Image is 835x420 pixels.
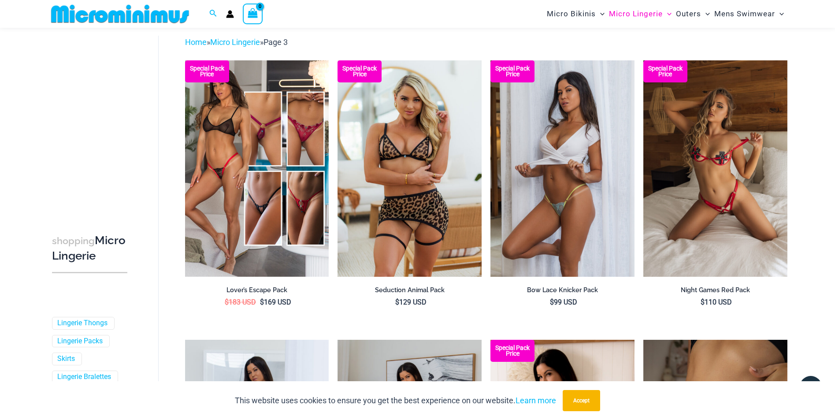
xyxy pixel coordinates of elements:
a: Lingerie Packs [57,337,103,346]
img: Seduction Animal 1034 Bra 6034 Thong 5019 Skirt 02 [338,60,482,276]
span: Menu Toggle [775,3,784,25]
a: Micro BikinisMenu ToggleMenu Toggle [545,3,607,25]
a: Lingerie Bralettes [57,373,111,382]
a: OutersMenu ToggleMenu Toggle [674,3,712,25]
bdi: 110 USD [701,298,732,306]
h2: Night Games Red Pack [643,286,787,294]
b: Special Pack Price [643,66,687,77]
b: Special Pack Price [185,66,229,77]
button: Accept [563,390,600,411]
a: Mens SwimwearMenu ToggleMenu Toggle [712,3,786,25]
a: Lingerie Thongs [57,319,108,328]
p: This website uses cookies to ensure you get the best experience on our website. [235,394,556,407]
b: Special Pack Price [338,66,382,77]
img: Lovers Escape Pack [185,60,329,276]
span: Outers [676,3,701,25]
a: Lovers Escape Pack Zoe Deep Red 689 Micro Thong 04Zoe Deep Red 689 Micro Thong 04 [185,60,329,276]
a: View Shopping Cart, empty [243,4,263,24]
a: Account icon link [226,10,234,18]
nav: Site Navigation [543,1,788,26]
a: Micro Lingerie [210,37,260,47]
bdi: 169 USD [260,298,291,306]
img: MM SHOP LOGO FLAT [48,4,193,24]
span: Menu Toggle [663,3,672,25]
span: Micro Bikinis [547,3,596,25]
a: Night Games Red Pack [643,286,787,297]
span: Page 3 [263,37,288,47]
a: Micro LingerieMenu ToggleMenu Toggle [607,3,674,25]
a: Night Games Red 1133 Bralette 6133 Thong 04 Night Games Red 1133 Bralette 6133 Thong 06Night Game... [643,60,787,276]
iframe: TrustedSite Certified [52,30,131,206]
h2: Bow Lace Knicker Pack [490,286,635,294]
h3: Micro Lingerie [52,233,127,264]
span: $ [225,298,229,306]
bdi: 129 USD [395,298,427,306]
a: Learn more [516,396,556,405]
h2: Lover’s Escape Pack [185,286,329,294]
span: Micro Lingerie [609,3,663,25]
a: Seduction Animal 1034 Bra 6034 Thong 5019 Skirt 02 Seduction Animal 1034 Bra 6034 Thong 5019 Skir... [338,60,482,276]
a: Lover’s Escape Pack [185,286,329,297]
a: Bow Lace Knicker Pack [490,286,635,297]
b: Special Pack Price [490,66,534,77]
b: Special Pack Price [490,345,534,357]
span: » » [185,37,288,47]
a: Seduction Animal Pack [338,286,482,297]
h2: Seduction Animal Pack [338,286,482,294]
a: Skirts [57,355,75,364]
a: Home [185,37,207,47]
span: $ [701,298,705,306]
span: shopping [52,235,95,246]
a: Search icon link [209,8,217,19]
span: $ [395,298,399,306]
img: Bow Lace Mint Multi 601 Thong 03 [490,60,635,276]
img: Night Games Red 1133 Bralette 6133 Thong 04 [643,60,787,276]
a: Bow Lace Knicker Pack Bow Lace Mint Multi 601 Thong 03Bow Lace Mint Multi 601 Thong 03 [490,60,635,276]
bdi: 183 USD [225,298,256,306]
span: Menu Toggle [701,3,710,25]
span: $ [260,298,264,306]
span: Menu Toggle [596,3,605,25]
span: Mens Swimwear [714,3,775,25]
span: $ [550,298,554,306]
bdi: 99 USD [550,298,577,306]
